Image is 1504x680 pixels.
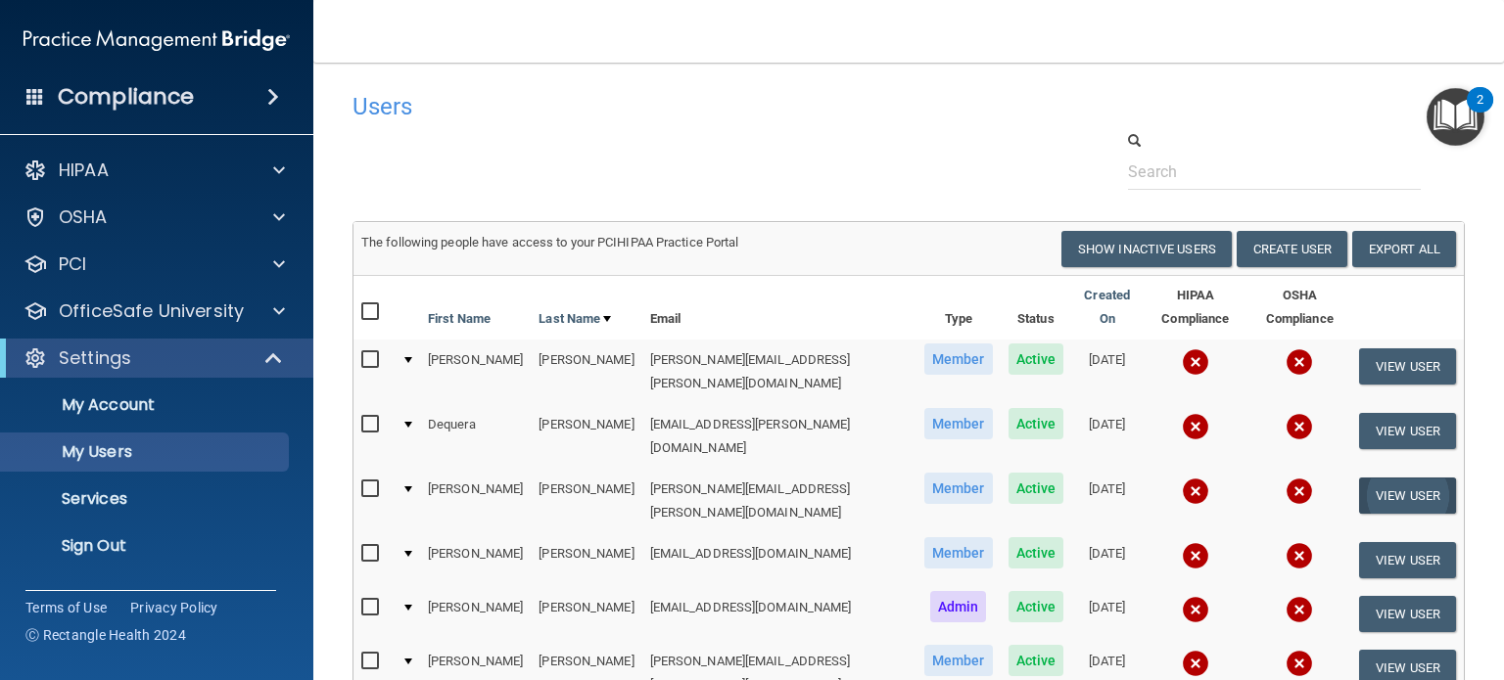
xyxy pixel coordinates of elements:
td: [PERSON_NAME] [531,533,641,587]
td: Dequera [420,404,531,469]
td: [PERSON_NAME] [531,469,641,533]
p: Services [13,489,280,509]
img: cross.ca9f0e7f.svg [1286,413,1313,440]
img: PMB logo [23,21,290,60]
button: View User [1359,413,1456,449]
span: Active [1009,591,1064,622]
img: cross.ca9f0e7f.svg [1182,477,1209,505]
p: OSHA [59,205,108,229]
div: 2 [1477,100,1483,125]
td: [PERSON_NAME] [531,340,641,404]
button: Open Resource Center, 2 new notifications [1427,88,1484,146]
span: Active [1009,537,1064,568]
input: Search [1128,154,1421,190]
button: Show Inactive Users [1061,231,1232,267]
td: [DATE] [1071,533,1143,587]
td: [PERSON_NAME] [420,469,531,533]
span: Member [924,473,993,504]
td: [PERSON_NAME] [531,587,641,641]
a: Last Name [539,307,611,331]
p: OfficeSafe University [59,299,244,323]
img: cross.ca9f0e7f.svg [1286,477,1313,505]
th: Status [1001,276,1072,340]
img: cross.ca9f0e7f.svg [1182,650,1209,677]
th: HIPAA Compliance [1143,276,1247,340]
a: HIPAA [23,159,285,182]
p: My Users [13,442,280,462]
span: Member [924,537,993,568]
img: cross.ca9f0e7f.svg [1286,348,1313,376]
th: Type [916,276,1001,340]
td: [DATE] [1071,340,1143,404]
img: cross.ca9f0e7f.svg [1182,348,1209,376]
td: [PERSON_NAME] [420,533,531,587]
iframe: Drift Widget Chat Controller [1166,542,1480,619]
img: cross.ca9f0e7f.svg [1286,650,1313,677]
p: Settings [59,346,131,370]
a: Created On [1079,284,1135,331]
a: First Name [428,307,491,331]
td: [EMAIL_ADDRESS][DOMAIN_NAME] [642,533,916,587]
a: Export All [1352,231,1456,267]
td: [PERSON_NAME] [531,404,641,469]
p: My Account [13,395,280,415]
span: Active [1009,473,1064,504]
p: Sign Out [13,536,280,556]
a: Terms of Use [25,598,107,617]
h4: Users [352,94,989,119]
p: HIPAA [59,159,109,182]
td: [DATE] [1071,404,1143,469]
a: Settings [23,346,284,370]
td: [DATE] [1071,469,1143,533]
h4: Compliance [58,83,194,111]
td: [DATE] [1071,587,1143,641]
td: [EMAIL_ADDRESS][PERSON_NAME][DOMAIN_NAME] [642,404,916,469]
span: Member [924,645,993,676]
p: PCI [59,252,86,276]
span: Active [1009,343,1064,375]
td: [EMAIL_ADDRESS][DOMAIN_NAME] [642,587,916,641]
a: PCI [23,252,285,276]
span: Member [924,408,993,439]
button: Create User [1237,231,1347,267]
span: Admin [930,591,987,622]
a: OSHA [23,205,285,229]
button: View User [1359,348,1456,385]
span: Active [1009,645,1064,676]
th: Email [642,276,916,340]
button: View User [1359,477,1456,514]
td: [PERSON_NAME] [420,587,531,641]
span: Active [1009,408,1064,439]
a: Privacy Policy [130,598,218,617]
img: cross.ca9f0e7f.svg [1182,413,1209,440]
a: OfficeSafe University [23,299,285,323]
th: OSHA Compliance [1247,276,1351,340]
span: Member [924,343,993,375]
td: [PERSON_NAME][EMAIL_ADDRESS][PERSON_NAME][DOMAIN_NAME] [642,469,916,533]
td: [PERSON_NAME] [420,340,531,404]
span: The following people have access to your PCIHIPAA Practice Portal [361,235,739,249]
td: [PERSON_NAME][EMAIL_ADDRESS][PERSON_NAME][DOMAIN_NAME] [642,340,916,404]
span: Ⓒ Rectangle Health 2024 [25,625,186,645]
